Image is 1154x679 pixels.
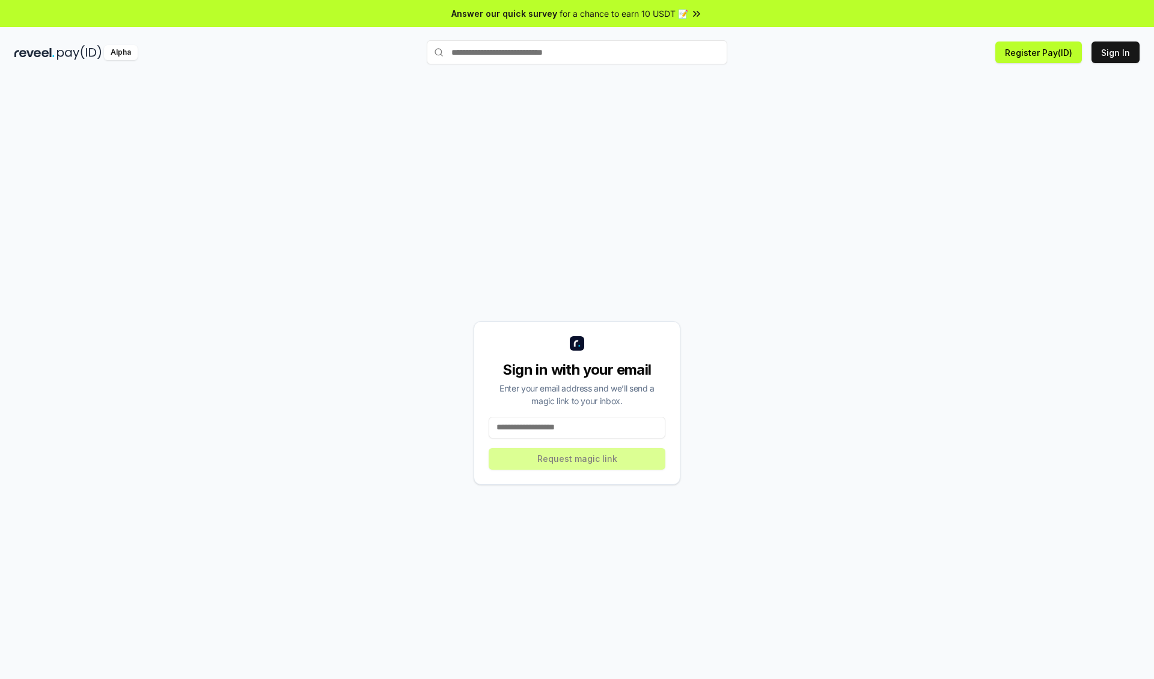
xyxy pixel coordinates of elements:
button: Sign In [1091,41,1140,63]
button: Register Pay(ID) [995,41,1082,63]
div: Sign in with your email [489,360,665,379]
span: Answer our quick survey [451,7,557,20]
span: for a chance to earn 10 USDT 📝 [560,7,688,20]
img: logo_small [570,336,584,351]
img: pay_id [57,45,102,60]
img: reveel_dark [14,45,55,60]
div: Enter your email address and we’ll send a magic link to your inbox. [489,382,665,407]
div: Alpha [104,45,138,60]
